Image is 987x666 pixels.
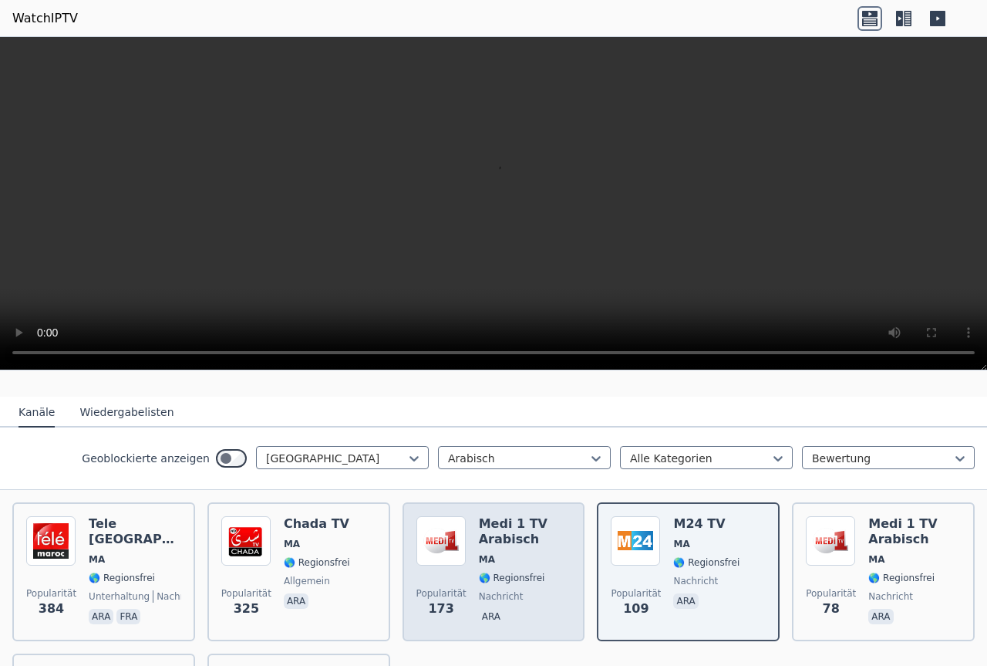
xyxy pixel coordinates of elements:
font: 384 [39,601,64,616]
font: Popularität [611,588,661,599]
font: 🌎 Regionsfrei [89,573,155,583]
font: 🌎 Regionsfrei [479,573,545,583]
img: M24 TV [611,516,660,566]
font: 325 [234,601,259,616]
button: Wiedergabelisten [79,398,173,428]
font: 78 [823,601,840,616]
font: ara [482,611,500,622]
font: MA [868,554,884,565]
img: Chada TV [221,516,271,566]
button: Kanäle [19,398,55,428]
font: MA [479,554,495,565]
font: 🌎 Regionsfrei [673,557,739,568]
font: MA [673,539,689,549]
font: Nachricht [157,591,201,602]
font: allgemein [284,576,330,587]
font: M24 TV [673,516,725,531]
font: Tele [GEOGRAPHIC_DATA] [89,516,233,546]
font: Popularität [806,588,856,599]
font: 🌎 Regionsfrei [284,557,350,568]
font: Nachricht [868,591,913,602]
font: fra [120,611,137,622]
font: ara [676,596,695,607]
font: Medi 1 TV Arabisch [479,516,547,546]
font: Popularität [26,588,76,599]
font: Geoblockierte anzeigen [82,452,210,465]
font: Chada TV [284,516,349,531]
font: Nachricht [673,576,718,587]
font: Popularität [221,588,271,599]
font: WatchIPTV [12,11,78,25]
font: ara [871,611,890,622]
font: ara [92,611,110,622]
img: Tele Maroc [26,516,76,566]
img: Medi 1 TV Arabic [416,516,466,566]
font: MA [89,554,105,565]
font: Nachricht [479,591,524,602]
font: Kanäle [19,406,55,418]
font: MA [284,539,300,549]
img: Medi 1 TV Arabic [806,516,855,566]
font: 109 [623,601,648,616]
font: ara [287,596,305,607]
font: Medi 1 TV Arabisch [868,516,937,546]
font: 173 [428,601,453,616]
font: Wiedergabelisten [79,406,173,418]
a: WatchIPTV [12,9,78,28]
font: 🌎 Regionsfrei [868,573,935,583]
font: Unterhaltung [89,591,150,602]
font: Popularität [416,588,467,599]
